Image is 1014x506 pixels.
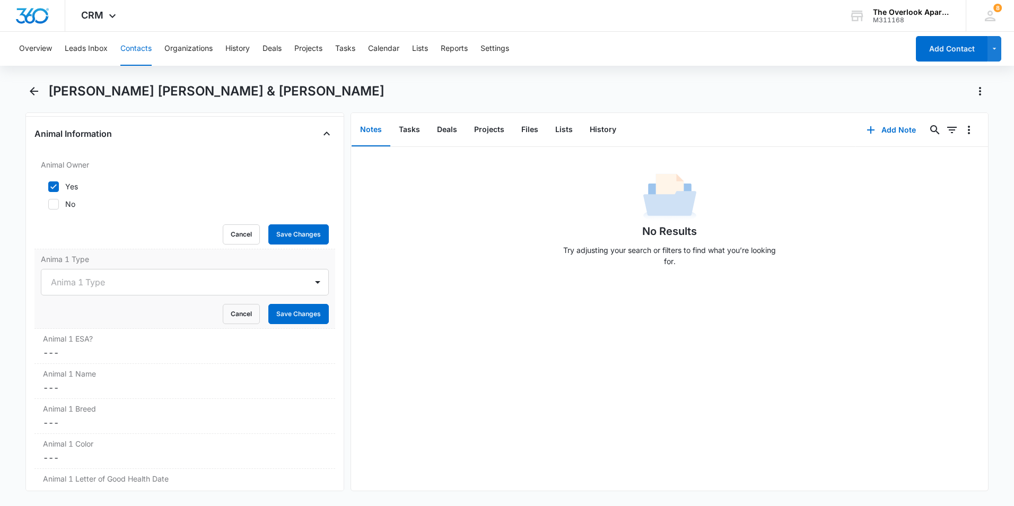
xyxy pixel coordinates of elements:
[223,304,260,324] button: Cancel
[368,32,399,66] button: Calendar
[993,4,1002,12] div: notifications count
[164,32,213,66] button: Organizations
[225,32,250,66] button: History
[223,224,260,245] button: Cancel
[972,83,989,100] button: Actions
[466,114,513,146] button: Projects
[916,36,987,62] button: Add Contact
[43,381,327,394] dd: ---
[268,304,329,324] button: Save Changes
[390,114,429,146] button: Tasks
[335,32,355,66] button: Tasks
[65,32,108,66] button: Leads Inbox
[34,127,112,140] h4: Animal Information
[547,114,581,146] button: Lists
[43,333,327,344] label: Animal 1 ESA?
[643,170,696,223] img: No Data
[43,346,327,359] dd: ---
[34,434,335,469] div: Animal 1 Color---
[43,403,327,414] label: Animal 1 Breed
[25,83,42,100] button: Back
[43,451,327,464] dd: ---
[120,32,152,66] button: Contacts
[960,121,977,138] button: Overflow Menu
[48,83,384,99] h1: [PERSON_NAME] [PERSON_NAME] & [PERSON_NAME]
[441,32,468,66] button: Reports
[41,254,329,265] label: Anima 1 Type
[558,245,781,267] p: Try adjusting your search or filters to find what you’re looking for.
[268,224,329,245] button: Save Changes
[34,329,335,364] div: Animal 1 ESA?---
[43,486,327,499] dd: ---
[873,16,950,24] div: account id
[263,32,282,66] button: Deals
[34,364,335,399] div: Animal 1 Name---
[856,117,926,143] button: Add Note
[19,32,52,66] button: Overview
[43,416,327,429] dd: ---
[318,125,335,142] button: Close
[993,4,1002,12] span: 8
[34,469,335,504] div: Animal 1 Letter of Good Health Date---
[34,399,335,434] div: Animal 1 Breed---
[513,114,547,146] button: Files
[65,198,75,210] div: No
[873,8,950,16] div: account name
[926,121,943,138] button: Search...
[352,114,390,146] button: Notes
[43,368,327,379] label: Animal 1 Name
[480,32,509,66] button: Settings
[294,32,322,66] button: Projects
[642,223,697,239] h1: No Results
[41,159,329,170] label: Animal Owner
[943,121,960,138] button: Filters
[581,114,625,146] button: History
[43,473,327,484] label: Animal 1 Letter of Good Health Date
[412,32,428,66] button: Lists
[43,438,327,449] label: Animal 1 Color
[65,181,78,192] div: Yes
[81,10,103,21] span: CRM
[429,114,466,146] button: Deals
